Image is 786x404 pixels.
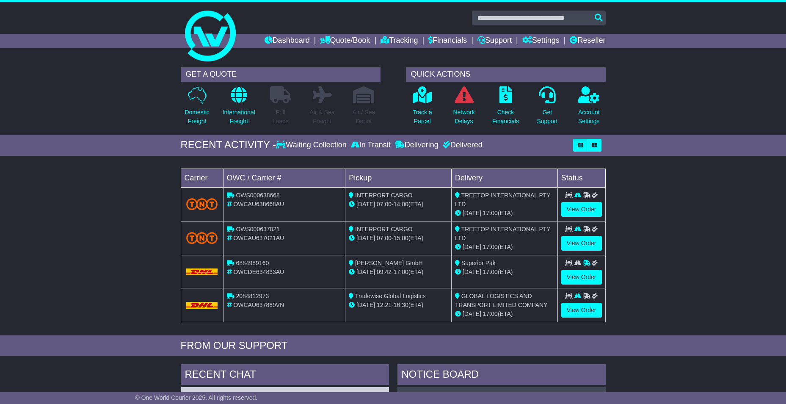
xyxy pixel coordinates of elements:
[561,236,602,251] a: View Order
[181,169,223,187] td: Carrier
[377,268,392,275] span: 09:42
[222,86,256,130] a: InternationalFreight
[356,201,375,208] span: [DATE]
[181,67,381,82] div: GET A QUOTE
[397,364,606,387] div: NOTICE BOARD
[238,391,259,398] span: S49241
[455,310,554,318] div: (ETA)
[455,243,554,252] div: (ETA)
[236,226,280,232] span: OWS000637021
[349,234,448,243] div: - (ETA)
[570,34,605,48] a: Reseller
[394,235,408,241] span: 15:00
[566,391,601,398] div: [DATE] 10:35
[441,141,483,150] div: Delivered
[394,302,408,308] span: 16:30
[377,235,392,241] span: 07:00
[428,34,467,48] a: Financials
[394,201,408,208] span: 14:00
[402,391,452,398] a: OWCAU637810NZ
[413,108,432,126] p: Track a Parcel
[185,108,209,126] p: Domestic Freight
[536,86,558,130] a: GetSupport
[355,293,426,299] span: Tradewise Global Logistics
[233,268,284,275] span: OWCDE634833AU
[355,226,413,232] span: INTERPORT CARGO
[310,108,335,126] p: Air & Sea Freight
[355,260,422,266] span: [PERSON_NAME] GmbH
[406,67,606,82] div: QUICK ACTIONS
[186,268,218,275] img: DHL.png
[561,202,602,217] a: View Order
[186,232,218,244] img: TNT_Domestic.png
[381,34,418,48] a: Tracking
[184,86,210,130] a: DomesticFreight
[236,260,269,266] span: 6884989160
[483,210,498,216] span: 17:00
[453,108,474,126] p: Network Delays
[483,310,498,317] span: 17:00
[394,268,408,275] span: 17:00
[561,303,602,318] a: View Order
[561,270,602,285] a: View Order
[345,169,452,187] td: Pickup
[353,108,375,126] p: Air / Sea Depot
[181,364,389,387] div: RECENT CHAT
[186,302,218,309] img: DHL.png
[578,108,600,126] p: Account Settings
[455,209,554,218] div: (ETA)
[492,86,519,130] a: CheckFinancials
[236,293,269,299] span: 2084812973
[463,244,481,250] span: [DATE]
[451,169,557,187] td: Delivery
[578,86,600,130] a: AccountSettings
[412,86,433,130] a: Track aParcel
[349,268,448,277] div: - (ETA)
[477,34,512,48] a: Support
[349,391,384,398] div: [DATE] 14:13
[320,34,370,48] a: Quote/Book
[463,210,481,216] span: [DATE]
[455,192,550,208] span: TREETOP INTERNATIONAL PTY LTD
[270,108,291,126] p: Full Loads
[355,192,413,199] span: INTERPORT CARGO
[377,302,392,308] span: 12:21
[349,301,448,310] div: - (ETA)
[185,391,236,398] a: OWCAU637021AU
[393,141,441,150] div: Delivering
[377,201,392,208] span: 07:00
[223,169,345,187] td: OWC / Carrier #
[454,391,474,398] span: S50819
[522,34,560,48] a: Settings
[455,293,548,308] span: GLOBAL LOGISTICS AND TRANSPORT LIMITED COMPANY
[483,244,498,250] span: 17:00
[181,139,276,151] div: RECENT ACTIVITY -
[349,141,393,150] div: In Transit
[492,108,519,126] p: Check Financials
[233,302,284,308] span: OWCAU637889VN
[223,108,255,126] p: International Freight
[181,340,606,352] div: FROM OUR SUPPORT
[236,192,280,199] span: OWS000638668
[537,108,557,126] p: Get Support
[463,268,481,275] span: [DATE]
[452,86,475,130] a: NetworkDelays
[349,200,448,209] div: - (ETA)
[483,268,498,275] span: 17:00
[455,226,550,241] span: TREETOP INTERNATIONAL PTY LTD
[455,268,554,277] div: (ETA)
[463,310,481,317] span: [DATE]
[557,169,605,187] td: Status
[461,260,496,266] span: Superior Pak
[276,141,348,150] div: Waiting Collection
[356,268,375,275] span: [DATE]
[402,391,601,398] div: ( )
[135,394,258,401] span: © One World Courier 2025. All rights reserved.
[233,201,284,208] span: OWCAU638668AU
[356,235,375,241] span: [DATE]
[356,302,375,308] span: [DATE]
[185,391,385,398] div: ( )
[265,34,310,48] a: Dashboard
[233,235,284,241] span: OWCAU637021AU
[186,198,218,210] img: TNT_Domestic.png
